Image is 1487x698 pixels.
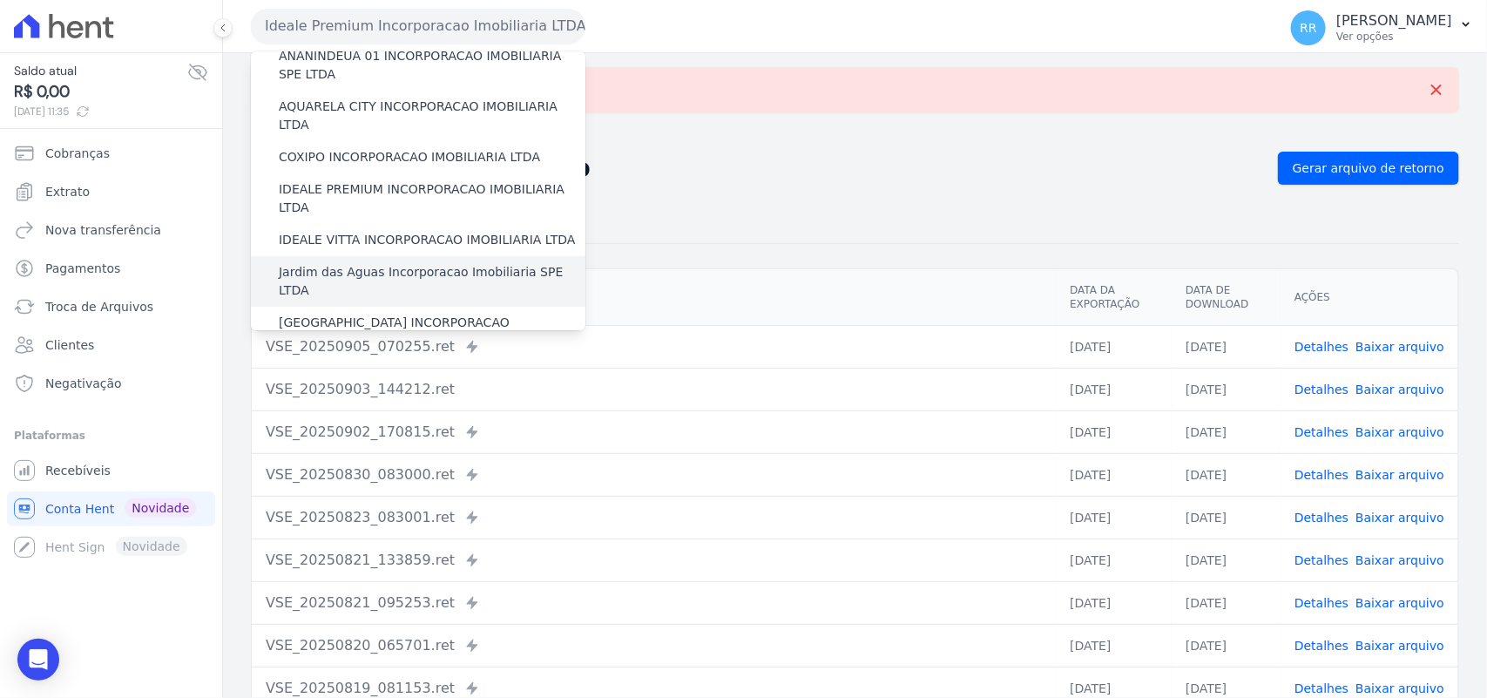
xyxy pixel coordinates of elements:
div: Plataformas [14,425,208,446]
td: [DATE] [1056,453,1172,496]
td: [DATE] [1172,581,1281,624]
div: VSE_20250903_144212.ret [266,379,1042,400]
td: [DATE] [1056,496,1172,539]
div: VSE_20250902_170815.ret [266,422,1042,443]
a: Baixar arquivo [1355,383,1444,396]
a: Negativação [7,366,215,401]
span: Novidade [125,498,196,518]
a: Detalhes [1294,383,1348,396]
div: VSE_20250821_133859.ret [266,550,1042,571]
span: Saldo atual [14,62,187,80]
td: [DATE] [1172,410,1281,453]
th: Ações [1281,269,1458,326]
span: R$ 0,00 [14,80,187,104]
td: [DATE] [1172,539,1281,581]
p: Ver opções [1336,30,1452,44]
span: Negativação [45,375,122,392]
button: Ideale Premium Incorporacao Imobiliaria LTDA [251,9,585,44]
a: Nova transferência [7,213,215,247]
a: Detalhes [1294,425,1348,439]
label: AQUARELA CITY INCORPORACAO IMOBILIARIA LTDA [279,98,585,134]
a: Baixar arquivo [1355,468,1444,482]
span: RR [1300,22,1316,34]
a: Gerar arquivo de retorno [1278,152,1459,185]
a: Detalhes [1294,511,1348,525]
a: Baixar arquivo [1355,425,1444,439]
label: COXIPO INCORPORACAO IMOBILIARIA LTDA [279,148,540,166]
div: VSE_20250830_083000.ret [266,464,1042,485]
a: Baixar arquivo [1355,511,1444,525]
button: RR [PERSON_NAME] Ver opções [1277,3,1487,52]
a: Baixar arquivo [1355,596,1444,610]
th: Arquivo [252,269,1056,326]
td: [DATE] [1056,410,1172,453]
td: [DATE] [1172,368,1281,410]
a: Conta Hent Novidade [7,491,215,526]
a: Clientes [7,328,215,363]
td: [DATE] [1172,453,1281,496]
a: Pagamentos [7,251,215,286]
div: VSE_20250823_083001.ret [266,507,1042,528]
div: VSE_20250821_095253.ret [266,593,1042,613]
span: Nova transferência [45,221,161,239]
a: Baixar arquivo [1355,340,1444,354]
th: Data da Exportação [1056,269,1172,326]
span: Conta Hent [45,500,114,518]
p: [PERSON_NAME] [1336,12,1452,30]
th: Data de Download [1172,269,1281,326]
a: Detalhes [1294,681,1348,695]
label: ANANINDEUA 01 INCORPORACAO IMOBILIARIA SPE LTDA [279,47,585,84]
a: Recebíveis [7,453,215,488]
td: [DATE] [1056,581,1172,624]
a: Detalhes [1294,639,1348,653]
a: Troca de Arquivos [7,289,215,324]
span: Recebíveis [45,462,111,479]
span: Gerar arquivo de retorno [1293,159,1444,177]
td: [DATE] [1056,624,1172,667]
a: Extrato [7,174,215,209]
span: Cobranças [45,145,110,162]
div: Open Intercom Messenger [17,639,59,681]
td: [DATE] [1172,496,1281,539]
a: Detalhes [1294,340,1348,354]
a: Baixar arquivo [1355,681,1444,695]
a: Baixar arquivo [1355,553,1444,567]
div: VSE_20250905_070255.ret [266,336,1042,357]
nav: Breadcrumb [251,126,1459,145]
td: [DATE] [1056,539,1172,581]
a: Detalhes [1294,553,1348,567]
nav: Sidebar [14,136,208,565]
a: Cobranças [7,136,215,171]
label: [GEOGRAPHIC_DATA] INCORPORACAO IMOBILIARIA SPE LTDA [279,314,585,350]
a: Detalhes [1294,468,1348,482]
td: [DATE] [1172,624,1281,667]
a: Detalhes [1294,596,1348,610]
div: VSE_20250820_065701.ret [266,635,1042,656]
label: IDEALE VITTA INCORPORACAO IMOBILIARIA LTDA [279,231,575,249]
span: [DATE] 11:35 [14,104,187,119]
td: [DATE] [1056,325,1172,368]
span: Troca de Arquivos [45,298,153,315]
td: [DATE] [1056,368,1172,410]
span: Pagamentos [45,260,120,277]
a: Baixar arquivo [1355,639,1444,653]
span: Extrato [45,183,90,200]
label: IDEALE PREMIUM INCORPORACAO IMOBILIARIA LTDA [279,180,585,217]
h2: Exportações de Retorno [251,156,1264,180]
td: [DATE] [1172,325,1281,368]
span: Clientes [45,336,94,354]
label: Jardim das Aguas Incorporacao Imobiliaria SPE LTDA [279,263,585,300]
